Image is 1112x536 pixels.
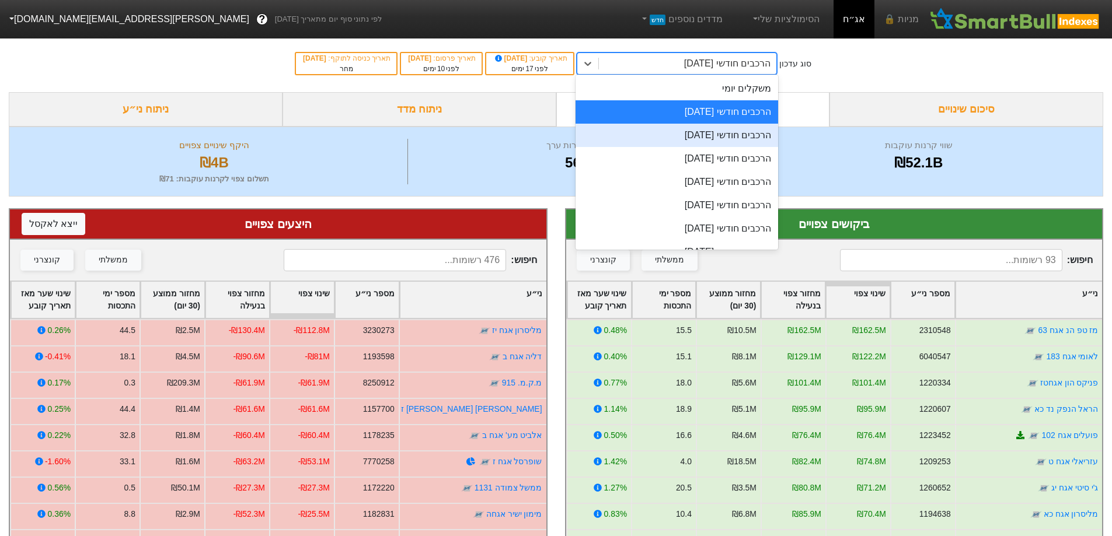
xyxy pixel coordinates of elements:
[48,324,71,337] div: 0.26%
[1034,456,1046,468] img: tase link
[675,351,691,363] div: 15.1
[120,429,135,442] div: 32.8
[176,456,200,468] div: ₪1.6M
[852,377,886,389] div: ₪101.4M
[24,173,405,185] div: תשלום צפוי לקרנות עוקבות : ₪71
[642,250,698,271] button: ממשלתי
[48,482,71,494] div: 0.56%
[233,377,265,389] div: -₪61.9M
[1041,430,1098,440] a: פועלים אגח 102
[1024,325,1036,337] img: tase link
[275,13,382,25] span: לפי נתוני סוף יום מתאריך [DATE]
[576,170,778,194] div: הרכבים חודשי [DATE]
[590,254,616,267] div: קונצרני
[411,139,743,152] div: מספר ניירות ערך
[604,351,626,363] div: 0.40%
[298,456,330,468] div: -₪53.1M
[577,250,630,271] button: קונצרני
[489,377,500,389] img: tase link
[492,325,542,335] a: מליסרון אגח יז
[556,92,830,127] div: ביקושים והיצעים צפויים
[486,509,542,519] a: מימון ישיר אגחה
[233,351,265,363] div: -₪90.6M
[176,508,200,520] div: ₪2.9M
[473,509,484,520] img: tase link
[1040,378,1098,387] a: פניקס הון אגחטז
[469,430,480,442] img: tase link
[576,77,778,100] div: משקלים יומי
[727,456,757,468] div: ₪18.5M
[675,403,691,415] div: 18.9
[576,124,778,147] div: הרכבים חודשי [DATE]
[675,429,691,442] div: 16.6
[167,377,200,389] div: ₪209.3M
[479,325,490,337] img: tase link
[24,152,405,173] div: ₪4B
[576,100,778,124] div: הרכבים חודשי [DATE]
[675,324,691,337] div: 15.5
[675,482,691,494] div: 20.5
[731,377,756,389] div: ₪5.6M
[1030,509,1041,520] img: tase link
[482,430,542,440] a: אלביט מע' אגח ב
[120,351,135,363] div: 18.1
[604,482,626,494] div: 1.27%
[298,403,330,415] div: -₪61.6M
[567,282,631,318] div: Toggle SortBy
[792,508,821,520] div: ₪85.9M
[45,456,71,468] div: -1.60%
[1043,509,1098,519] a: מליסרון אגח כא
[503,352,542,361] a: דליה אגח ב
[22,215,535,233] div: היצעים צפויים
[779,58,811,70] div: סוג עדכון
[576,240,778,264] div: הרכבים חודשי [DATE]
[635,8,727,31] a: מדדים נוספיםחדש
[34,254,60,267] div: קונצרני
[749,152,1088,173] div: ₪52.1B
[99,254,128,267] div: ממשלתי
[680,456,691,468] div: 4.0
[48,403,71,415] div: 0.25%
[229,324,265,337] div: -₪130.4M
[1026,377,1038,389] img: tase link
[727,324,757,337] div: ₪10.5M
[1046,352,1098,361] a: לאומי אגח 183
[305,351,330,363] div: -₪81M
[857,456,886,468] div: ₪74.8M
[45,351,71,363] div: -0.41%
[684,57,771,71] div: הרכבים חודשי [DATE]
[578,215,1091,233] div: ביקושים צפויים
[124,508,135,520] div: 8.8
[20,250,74,271] button: קונצרני
[919,351,950,363] div: 6040547
[852,324,886,337] div: ₪162.5M
[650,15,665,25] span: חדש
[919,324,950,337] div: 2310548
[731,403,756,415] div: ₪5.1M
[270,282,334,318] div: Toggle SortBy
[826,282,890,318] div: Toggle SortBy
[24,139,405,152] div: היקף שינויים צפויים
[401,404,542,414] a: [PERSON_NAME] [PERSON_NAME] ז
[124,377,135,389] div: 0.3
[479,456,491,468] img: tase link
[85,250,141,271] button: ממשלתי
[400,282,546,318] div: Toggle SortBy
[298,508,330,520] div: -₪25.5M
[284,249,506,271] input: 476 רשומות...
[461,482,473,494] img: tase link
[840,249,1093,271] span: חיפוש :
[604,324,626,337] div: 0.48%
[294,324,330,337] div: -₪112.8M
[120,456,135,468] div: 33.1
[363,508,395,520] div: 1182831
[604,429,626,442] div: 0.50%
[919,377,950,389] div: 1220334
[233,429,265,442] div: -₪60.4M
[408,54,433,62] span: [DATE]
[746,8,824,31] a: הסימולציות שלי
[857,508,886,520] div: ₪70.4M
[492,64,567,74] div: לפני ימים
[233,508,265,520] div: -₪52.3M
[852,351,886,363] div: ₪122.2M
